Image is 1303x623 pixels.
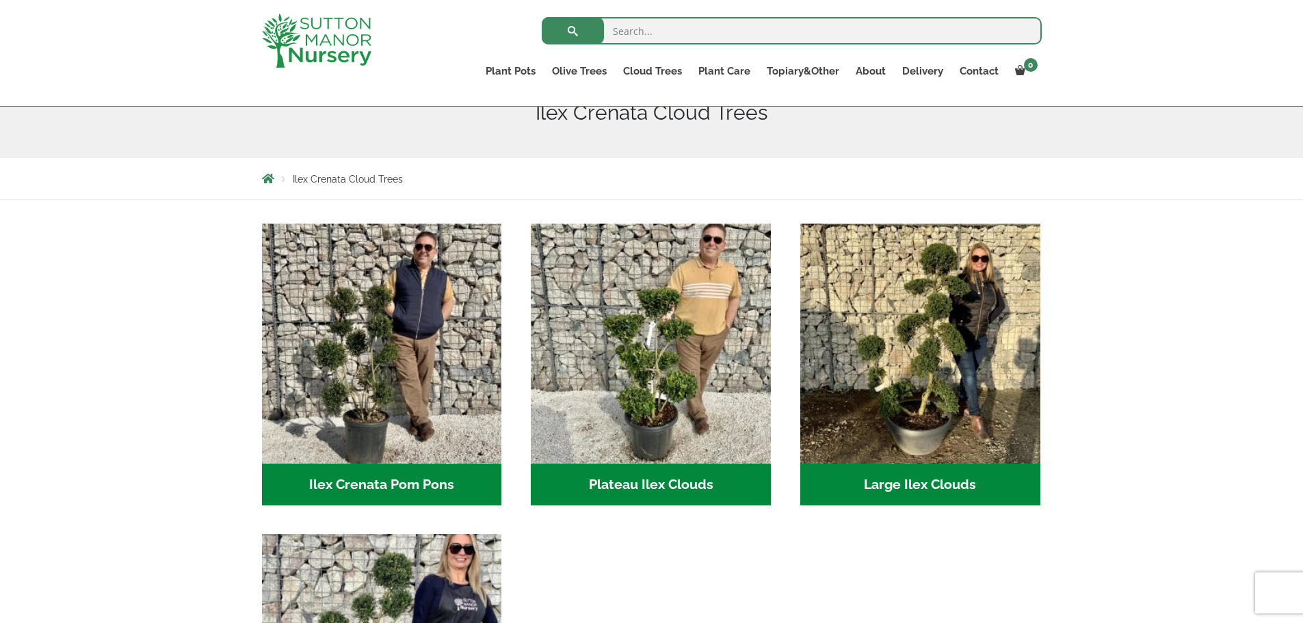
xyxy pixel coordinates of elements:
img: logo [262,14,371,68]
img: Plateau Ilex Clouds [531,224,771,464]
img: Large Ilex Clouds [800,224,1040,464]
a: Cloud Trees [615,62,690,81]
span: 0 [1024,58,1038,72]
span: Ilex Crenata Cloud Trees [293,174,403,185]
a: Topiary&Other [759,62,847,81]
img: Ilex Crenata Pom Pons [262,224,502,464]
a: Delivery [894,62,951,81]
h2: Plateau Ilex Clouds [531,464,771,506]
a: 0 [1007,62,1042,81]
a: Contact [951,62,1007,81]
a: About [847,62,894,81]
a: Olive Trees [544,62,615,81]
a: Visit product category Ilex Crenata Pom Pons [262,224,502,505]
a: Plant Care [690,62,759,81]
nav: Breadcrumbs [262,173,1042,184]
a: Visit product category Large Ilex Clouds [800,224,1040,505]
a: Plant Pots [477,62,544,81]
a: Visit product category Plateau Ilex Clouds [531,224,771,505]
h2: Ilex Crenata Pom Pons [262,464,502,506]
h1: Ilex Crenata Cloud Trees [262,101,1042,125]
input: Search... [542,17,1042,44]
h2: Large Ilex Clouds [800,464,1040,506]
